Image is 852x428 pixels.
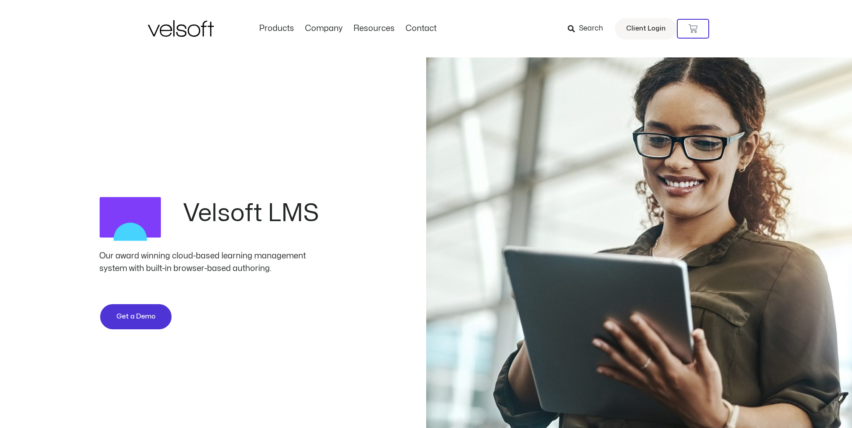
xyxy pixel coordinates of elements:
[99,188,161,250] img: LMS Logo
[99,303,172,330] a: Get a Demo
[254,24,442,34] nav: Menu
[183,201,327,226] h2: Velsoft LMS
[568,21,609,36] a: Search
[99,250,327,275] div: Our award winning cloud-based learning management system with built-in browser-based authoring.
[254,24,300,34] a: ProductsMenu Toggle
[148,20,214,37] img: Velsoft Training Materials
[615,18,677,39] a: Client Login
[626,23,666,35] span: Client Login
[300,24,348,34] a: CompanyMenu Toggle
[400,24,442,34] a: ContactMenu Toggle
[348,24,400,34] a: ResourcesMenu Toggle
[579,23,603,35] span: Search
[116,311,155,322] span: Get a Demo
